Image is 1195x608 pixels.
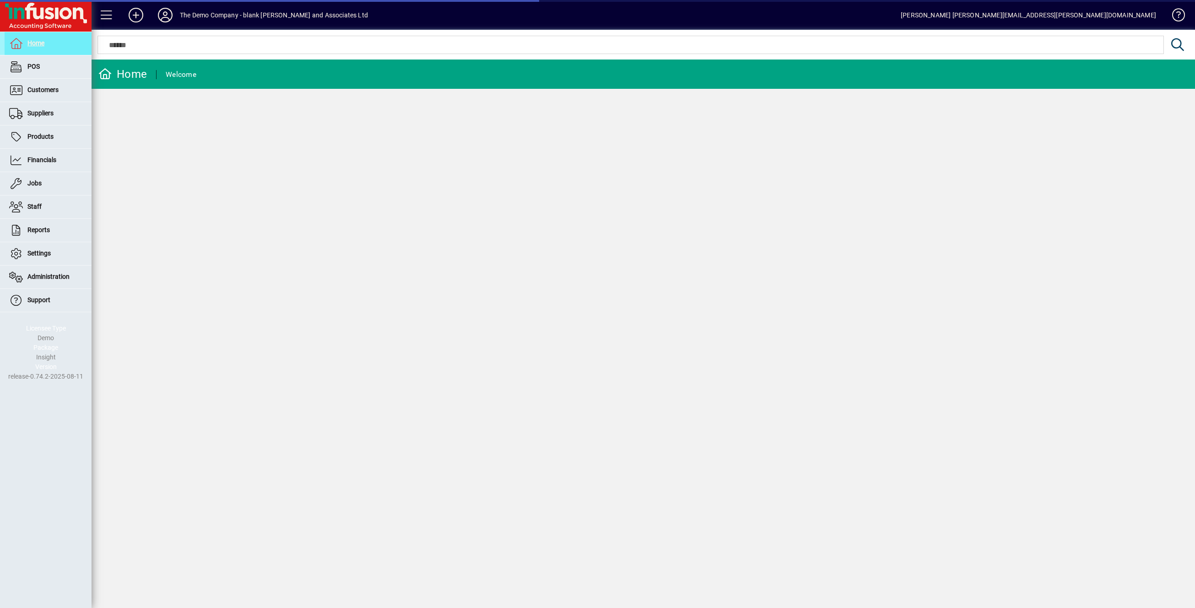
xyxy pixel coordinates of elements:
span: Package [33,344,58,351]
div: The Demo Company - blank [PERSON_NAME] and Associates Ltd [180,8,368,22]
span: Licensee Type [26,325,66,332]
span: Products [27,133,54,140]
a: Jobs [5,172,92,195]
a: Suppliers [5,102,92,125]
button: Profile [151,7,180,23]
span: Staff [27,203,42,210]
span: Version [35,363,57,370]
span: Customers [27,86,59,93]
a: Settings [5,242,92,265]
a: Customers [5,79,92,102]
a: Support [5,289,92,312]
a: Reports [5,219,92,242]
span: Home [27,39,44,47]
a: Products [5,125,92,148]
span: Settings [27,250,51,257]
div: [PERSON_NAME] [PERSON_NAME][EMAIL_ADDRESS][PERSON_NAME][DOMAIN_NAME] [901,8,1156,22]
span: Jobs [27,179,42,187]
a: Knowledge Base [1165,2,1184,32]
span: Financials [27,156,56,163]
span: Administration [27,273,70,280]
div: Home [98,67,147,81]
span: POS [27,63,40,70]
div: Welcome [166,67,196,82]
span: Reports [27,226,50,233]
a: Staff [5,195,92,218]
button: Add [121,7,151,23]
a: POS [5,55,92,78]
span: Suppliers [27,109,54,117]
a: Financials [5,149,92,172]
span: Support [27,296,50,304]
a: Administration [5,266,92,288]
